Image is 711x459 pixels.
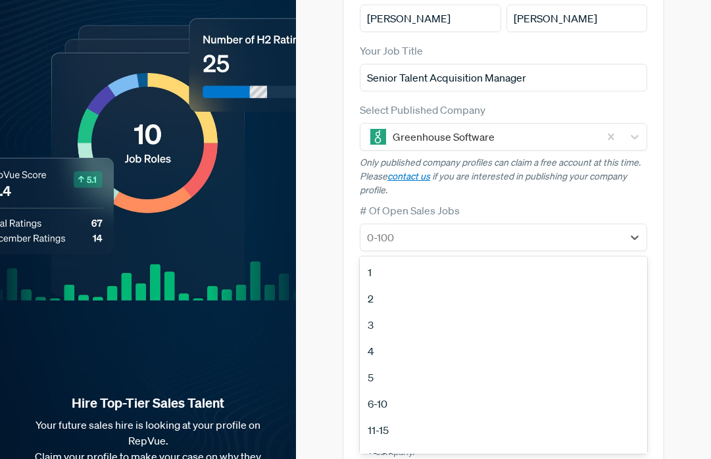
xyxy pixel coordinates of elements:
input: Title [360,64,647,91]
a: contact us [387,170,430,182]
strong: Hire Top-Tier Sales Talent [21,395,275,412]
div: 6-10 [360,391,647,417]
span: and I agree to RepVue’s and on behalf of my company, and represent that I am authorized to sign t... [376,383,647,458]
p: Only published company profiles can claim a free account at this time. Please if you are interest... [360,156,647,197]
label: # Of Open Sales Jobs [360,203,460,218]
label: Select Published Company [360,102,485,118]
input: Last Name [506,5,648,32]
div: 1 [360,259,647,285]
input: First Name [360,5,501,32]
label: Your Job Title [360,43,423,59]
div: 4 [360,338,647,364]
img: Greenhouse Software [370,129,386,145]
div: 2 [360,285,647,312]
div: 3 [360,312,647,338]
div: 5 [360,364,647,391]
div: 11-15 [360,417,647,443]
